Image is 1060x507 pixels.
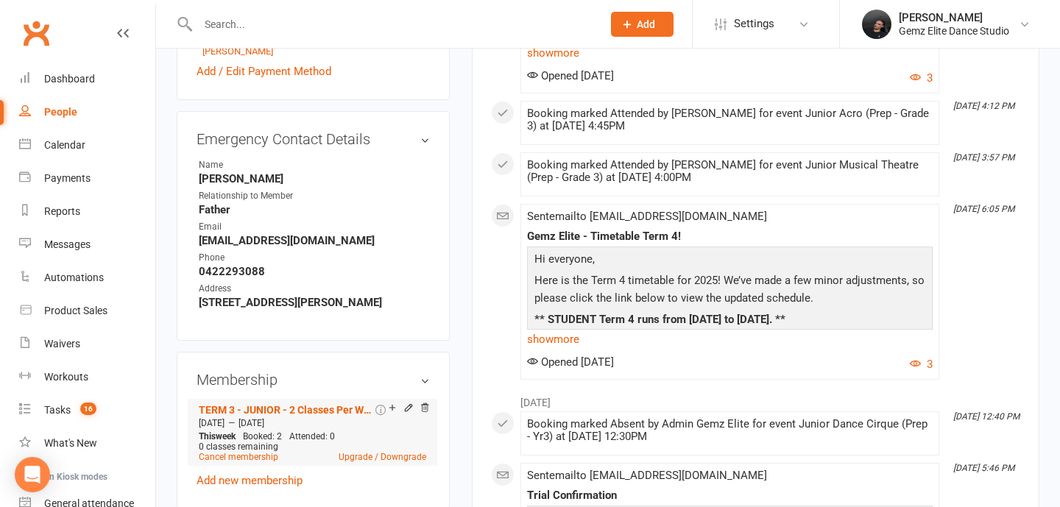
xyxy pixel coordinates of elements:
button: 3 [910,69,933,87]
div: Trial Confirmation [527,489,933,502]
a: Waivers [19,327,155,361]
div: [PERSON_NAME] [899,11,1009,24]
span: ** STUDENT Term 4 runs from [DATE] to [DATE]. ** [534,313,785,326]
p: Here is the Term 4 timetable for 2025! We’ve made a few minor adjustments, so please click the li... [531,272,929,311]
a: Add new membership [197,474,303,487]
a: show more [527,329,933,350]
span: 16 [80,403,96,415]
a: Payments [19,162,155,195]
div: Phone [199,251,320,265]
div: Workouts [44,371,88,383]
div: Messages [44,238,91,250]
a: Workouts [19,361,155,394]
div: Product Sales [44,305,107,316]
a: What's New [19,427,155,460]
div: Gemz Elite - Timetable Term 4! [527,230,933,243]
a: Cancel membership [199,452,278,462]
a: Upgrade / Downgrade [339,452,426,462]
div: Dashboard [44,73,95,85]
div: — [195,417,430,429]
a: Dashboard [19,63,155,96]
a: Messages [19,228,155,261]
div: Booking marked Attended by [PERSON_NAME] for event Junior Musical Theatre (Prep - Grade 3) at [DA... [527,159,933,184]
i: [DATE] 5:46 PM [953,463,1014,473]
div: Relationship to Member [199,189,320,203]
strong: [EMAIL_ADDRESS][DOMAIN_NAME] [199,234,430,247]
div: Booking marked Absent by Admin Gemz Elite for event Junior Dance Cirque (Prep - Yr3) at [DATE] 12... [527,418,933,443]
strong: [PERSON_NAME] [199,172,430,185]
span: Sent email to [EMAIL_ADDRESS][DOMAIN_NAME] [527,210,767,223]
a: [PERSON_NAME] [202,46,273,57]
div: Payments [44,172,91,184]
a: People [19,96,155,129]
strong: 0422293088 [199,265,430,278]
span: Settings [734,7,774,40]
p: Hi everyone, [531,250,929,272]
div: week [195,431,239,442]
div: Open Intercom Messenger [15,457,50,492]
div: Address [199,282,320,296]
a: Product Sales [19,294,155,327]
li: [DATE] [491,387,1020,411]
div: Reports [44,205,80,217]
a: TERM 3 - JUNIOR - 2 Classes Per Week [199,404,372,416]
span: Booked: 2 [243,431,282,442]
div: People [44,106,77,118]
div: What's New [44,437,97,449]
a: Clubworx [18,15,54,52]
div: Automations [44,272,104,283]
span: 0 classes remaining [199,442,278,452]
i: [DATE] 6:05 PM [953,204,1014,214]
input: Search... [194,14,592,35]
h3: Membership [197,372,430,388]
span: This [199,431,216,442]
button: 3 [910,355,933,373]
span: [DATE] [239,418,264,428]
i: [DATE] 4:12 PM [953,101,1014,111]
h3: Emergency Contact Details [197,131,430,147]
strong: [STREET_ADDRESS][PERSON_NAME] [199,296,430,309]
div: Booking marked Attended by [PERSON_NAME] for event Junior Acro (Prep - Grade 3) at [DATE] 4:45PM [527,107,933,132]
div: Waivers [44,338,80,350]
div: Email [199,220,320,234]
span: [DATE] [199,418,225,428]
a: Add / Edit Payment Method [197,63,331,80]
a: Calendar [19,129,155,162]
div: Name [199,158,320,172]
span: Sent email to [EMAIL_ADDRESS][DOMAIN_NAME] [527,469,767,482]
img: thumb_image1739337055.png [862,10,891,39]
i: [DATE] 3:57 PM [953,152,1014,163]
a: Automations [19,261,155,294]
i: [DATE] 12:40 PM [953,411,1020,422]
div: Tasks [44,404,71,416]
span: Add [637,18,655,30]
span: Opened [DATE] [527,355,614,369]
button: Add [611,12,674,37]
div: Gemz Elite Dance Studio [899,24,1009,38]
strong: Father [199,203,430,216]
span: Opened [DATE] [527,69,614,82]
div: Calendar [44,139,85,151]
a: Tasks 16 [19,394,155,427]
a: Reports [19,195,155,228]
a: show more [527,43,933,63]
span: Attended: 0 [289,431,335,442]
